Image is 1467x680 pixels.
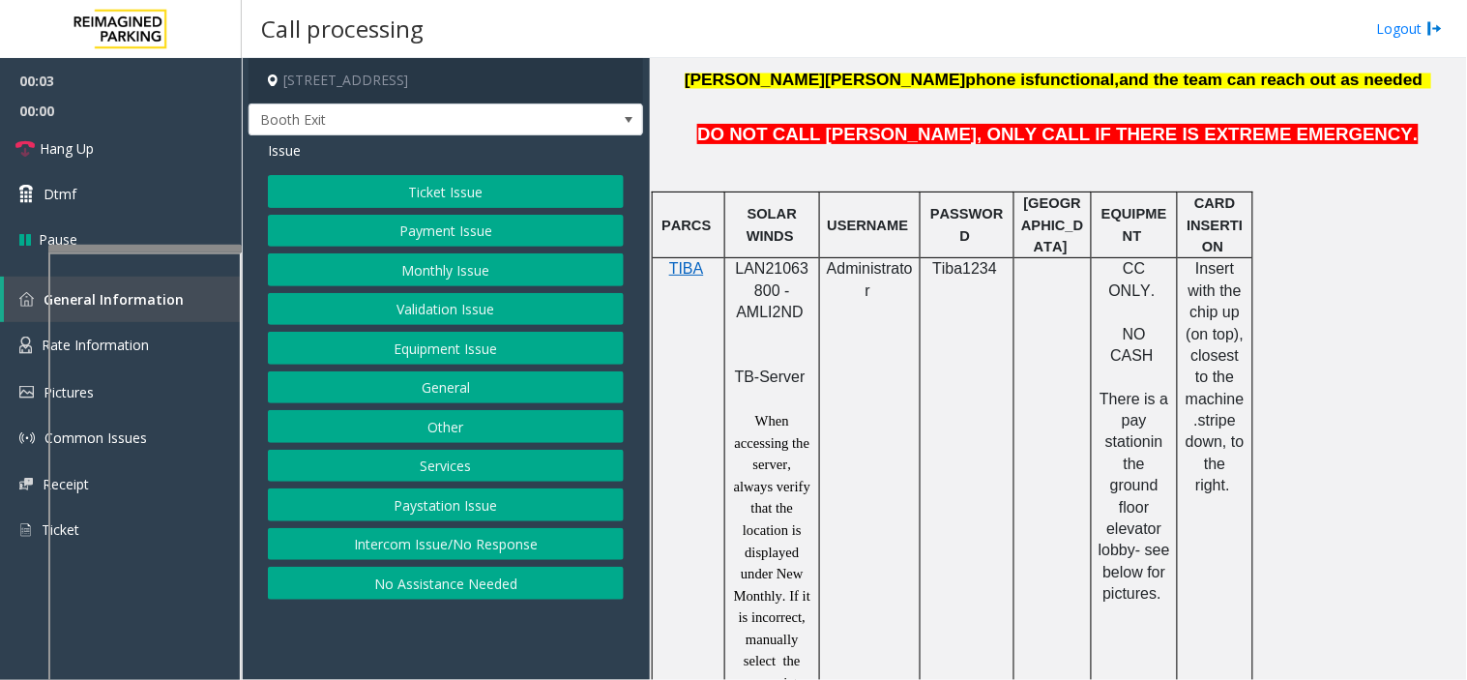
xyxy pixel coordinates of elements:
span: (on top), closest to the machine [1186,326,1248,407]
button: Payment Issue [268,215,624,248]
img: 'icon' [19,386,34,399]
span: Pause [39,229,77,250]
span: CARD INSERTION [1188,195,1244,254]
img: 'icon' [19,478,33,490]
img: 'icon' [19,521,32,539]
span: SOLAR WINDS [747,206,801,243]
span: Hang Up [40,138,94,159]
button: Other [268,410,624,443]
span: Rate Information [42,336,149,354]
img: 'icon' [19,292,34,307]
span: USERNAME [828,218,909,233]
span: [GEOGRAPHIC_DATA] [1021,195,1083,254]
span: Issue [268,140,301,161]
img: 'icon' [19,430,35,446]
span: TIBA [669,260,704,277]
button: Validation Issue [268,293,624,326]
span: NO CASH [1111,326,1154,364]
h4: [STREET_ADDRESS] [249,58,643,103]
span: DO NOT CALL [PERSON_NAME], ONLY CALL IF THERE IS EXTREME EMERGENCY. [697,124,1418,144]
span: Dtmf [44,184,76,204]
button: Monthly Issue [268,253,624,286]
img: 'icon' [19,337,32,354]
span: [PERSON_NAME] [685,71,825,90]
img: logout [1427,18,1443,39]
span: functional, [1035,71,1120,90]
button: General [268,371,624,404]
button: Services [268,450,624,483]
span: Booth Exit [249,104,564,135]
span: pay station [1105,412,1151,450]
a: TIBA [669,261,704,277]
span: CC ONLY [1109,260,1152,298]
span: phone is [966,71,1035,90]
button: Equipment Issue [268,332,624,365]
span: stripe down, to the right. [1186,412,1248,493]
button: Paystation Issue [268,488,624,521]
span: Tiba1234 [932,260,997,277]
span: PARCS [661,218,711,233]
button: Intercom Issue/No Response [268,528,624,561]
span: and the team can reach out as needed [1119,71,1423,90]
a: General Information [4,277,242,322]
h3: Call processing [251,5,433,52]
span: LAN21063800 - AMLI2ND [736,260,809,320]
button: No Assistance Needed [268,567,624,600]
span: . [1151,282,1155,299]
span: PASSWORD [930,206,1004,243]
span: There is a [1100,391,1168,407]
span: . [1194,412,1198,429]
span: Ticket [42,520,79,539]
span: Receipt [43,475,89,493]
span: [PERSON_NAME] [825,71,965,90]
button: Ticket Issue [268,175,624,208]
span: Pictures [44,383,94,401]
span: Common Issues [44,429,147,447]
a: Logout [1377,18,1443,39]
span: I [1195,260,1199,277]
span: nsert with the chip up [1188,260,1247,320]
span: EQUIPMENT [1101,206,1167,243]
span: General Information [44,290,184,309]
span: TB-Server [735,369,806,385]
